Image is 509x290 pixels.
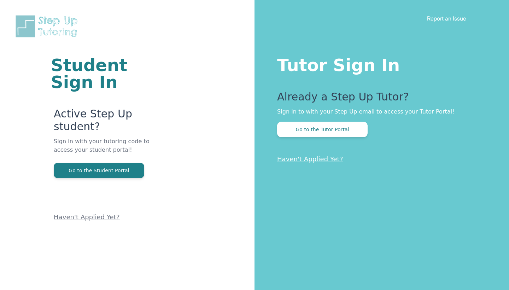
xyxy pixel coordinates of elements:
[54,137,170,163] p: Sign in with your tutoring code to access your student portal!
[277,126,368,133] a: Go to the Tutor Portal
[54,108,170,137] p: Active Step Up student?
[277,91,481,108] p: Already a Step Up Tutor?
[277,108,481,116] p: Sign in to with your Step Up email to access your Tutor Portal!
[51,57,170,91] h1: Student Sign In
[54,167,144,174] a: Go to the Student Portal
[54,163,144,178] button: Go to the Student Portal
[14,14,82,39] img: Step Up Tutoring horizontal logo
[277,54,481,74] h1: Tutor Sign In
[427,15,466,22] a: Report an Issue
[277,122,368,137] button: Go to the Tutor Portal
[54,213,120,221] a: Haven't Applied Yet?
[277,155,343,163] a: Haven't Applied Yet?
